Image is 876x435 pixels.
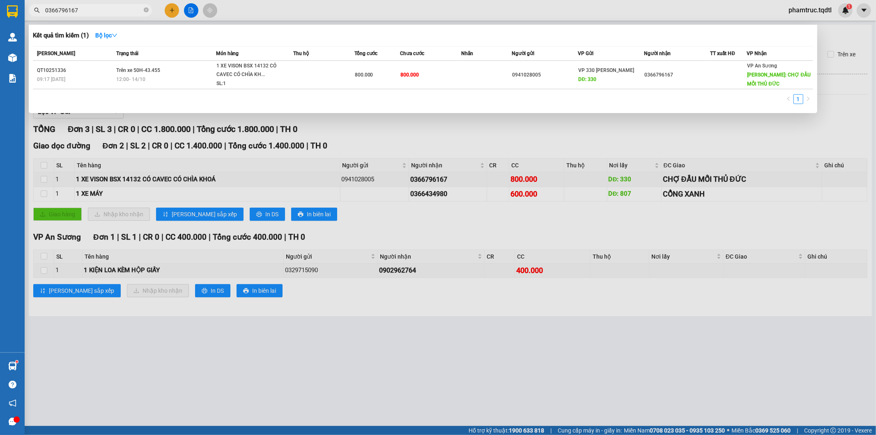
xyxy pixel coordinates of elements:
[793,94,803,104] li: 1
[786,96,791,101] span: left
[747,51,767,56] span: VP Nhận
[354,51,378,56] span: Tổng cước
[7,5,18,18] img: logo-vxr
[116,76,145,82] span: 12:00 - 14/10
[513,71,578,79] div: 0941028005
[293,51,309,56] span: Thu hộ
[37,66,114,75] div: QT10251336
[512,51,535,56] span: Người gửi
[710,51,735,56] span: TT xuất HĐ
[400,72,419,78] span: 800.000
[355,72,373,78] span: 800.000
[9,381,16,389] span: question-circle
[9,418,16,426] span: message
[461,51,473,56] span: Nhãn
[579,76,597,82] span: DĐ: 330
[116,51,138,56] span: Trạng thái
[144,7,149,12] span: close-circle
[644,51,671,56] span: Người nhận
[95,32,117,39] strong: Bộ lọc
[784,94,793,104] button: left
[8,53,17,62] img: warehouse-icon
[9,399,16,407] span: notification
[803,94,813,104] li: Next Page
[578,51,594,56] span: VP Gửi
[16,361,18,363] sup: 1
[112,32,117,38] span: down
[37,51,75,56] span: [PERSON_NAME]
[747,72,811,87] span: [PERSON_NAME]: CHỢ ĐẦU MỐI THỦ ĐỨC
[579,67,635,73] span: VP 330 [PERSON_NAME]
[116,67,160,73] span: Trên xe 50H-43.455
[8,362,17,370] img: warehouse-icon
[144,7,149,14] span: close-circle
[216,51,239,56] span: Món hàng
[794,95,803,104] a: 1
[644,71,710,79] div: 0366796167
[400,51,424,56] span: Chưa cước
[803,94,813,104] button: right
[8,74,17,83] img: solution-icon
[747,63,777,69] span: VP An Sương
[216,79,278,88] div: SL: 1
[216,62,278,79] div: 1 XE VISON BSX 14132 CÓ CAVEC CÓ CHÌA KH...
[784,94,793,104] li: Previous Page
[8,33,17,42] img: warehouse-icon
[806,96,811,101] span: right
[34,7,40,13] span: search
[45,6,142,15] input: Tìm tên, số ĐT hoặc mã đơn
[89,29,124,42] button: Bộ lọcdown
[37,76,65,82] span: 09:17 [DATE]
[33,31,89,40] h3: Kết quả tìm kiếm ( 1 )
